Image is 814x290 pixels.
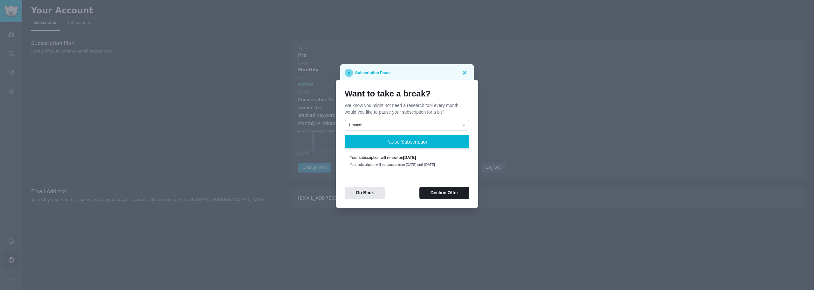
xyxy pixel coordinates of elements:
[345,102,469,116] p: We know you might not need a research tool every month, would you like to pause your subscription...
[419,187,469,199] button: Decline Offer
[345,89,469,99] h1: Want to take a break?
[350,155,465,161] div: Your subscription will renew on
[350,162,465,167] div: Your subscription will be paused from [DATE] until [DATE]
[345,187,385,199] button: Go Back
[355,69,391,77] p: Subscription Pause
[345,135,469,148] button: Pause Subscription
[403,155,416,160] b: [DATE]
